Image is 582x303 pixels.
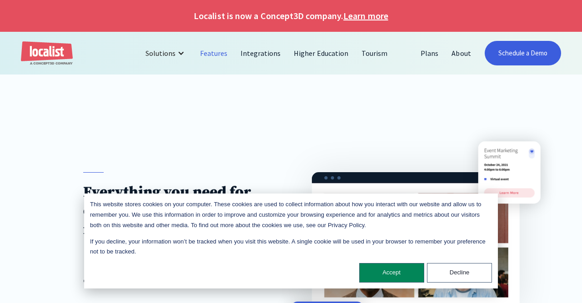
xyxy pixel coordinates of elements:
a: Integrations [234,42,287,64]
div: Solutions [139,42,194,64]
button: Decline [427,263,492,283]
a: Plans [414,42,445,64]
a: Learn more [343,9,388,23]
a: Features [194,42,234,64]
h1: Everything you need for event management and marketing, in one place [83,183,270,239]
div: Localist makes event management simpler, marketing more effective, and happenings across your org... [83,249,270,286]
a: home [21,41,73,65]
a: Tourism [355,42,394,64]
p: If you decline, your information won’t be tracked when you visit this website. A single cookie wi... [90,237,492,258]
div: Solutions [145,48,176,59]
button: Accept [359,263,424,283]
a: Schedule a Demo [485,41,562,65]
a: About [445,42,477,64]
p: This website stores cookies on your computer. These cookies are used to collect information about... [90,199,492,230]
a: Higher Education [287,42,355,64]
div: Cookie banner [84,194,498,288]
